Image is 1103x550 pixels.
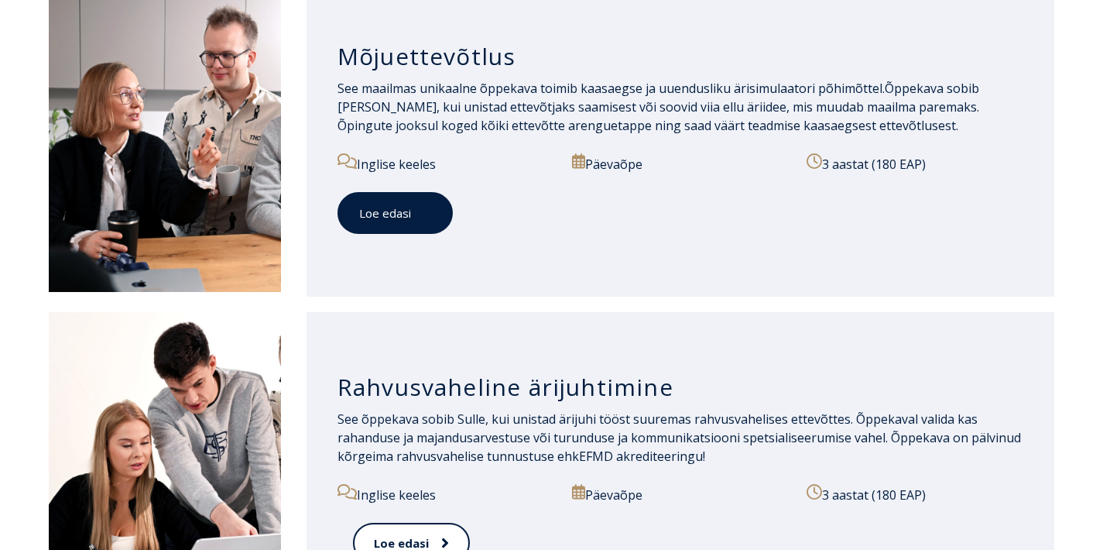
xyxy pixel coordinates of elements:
a: EFMD akrediteeringu [579,448,703,465]
h3: Rahvusvaheline ärijuhtimine [337,373,1024,402]
a: Loe edasi [337,192,453,235]
span: See õppekava sobib Sulle, kui unistad ärijuhi tööst suuremas rahvusvahelises ettevõttes. Õppekava... [337,411,1021,465]
p: Inglise keeles [337,484,554,504]
p: Päevaõpe [572,153,789,174]
p: 3 aastat (180 EAP) [807,153,1008,174]
span: Õppekava sobib [PERSON_NAME], kui unistad ettevõtjaks saamisest või soovid viia ellu äriidee, mis... [337,80,979,134]
h3: Mõjuettevõtlus [337,42,1024,71]
p: Inglise keeles [337,153,554,174]
span: See maailmas unikaalne õppekava toimib kaasaegse ja uuendusliku ärisimulaatori põhimõttel. [337,80,885,97]
p: 3 aastat (180 EAP) [807,484,1023,504]
p: Päevaõpe [572,484,789,504]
